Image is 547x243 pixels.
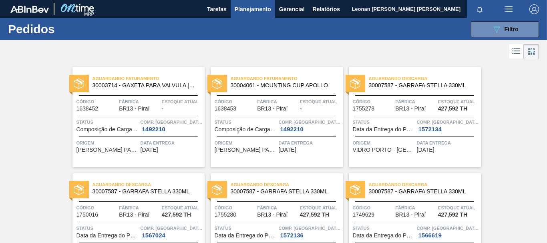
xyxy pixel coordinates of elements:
div: 1572136 [279,232,305,239]
span: 30007587 - GARRAFA STELLA 330ML [369,82,475,88]
a: Comp. [GEOGRAPHIC_DATA]1572136 [279,224,341,239]
span: Data da Entrega do Pedido Atrasada [353,233,415,239]
div: Visão em Cards [524,44,539,59]
img: status [212,78,222,89]
span: 30004061 - MOUNTING CUP APOLLO [231,82,336,88]
a: Comp. [GEOGRAPHIC_DATA]1567024 [141,224,203,239]
span: 1755280 [215,212,237,218]
span: Comp. Carga [279,224,341,232]
span: Código [215,204,255,212]
span: BR13 - Piraí [257,212,288,218]
span: Aguardando Descarga [231,181,343,189]
span: BR13 - Piraí [395,212,426,218]
span: Comp. Carga [141,118,203,126]
span: Código [353,98,394,106]
span: BR13 - Piraí [119,212,149,218]
span: Status [215,224,277,232]
span: Status [353,118,415,126]
span: Filtro [505,26,519,32]
a: Comp. [GEOGRAPHIC_DATA]1572134 [417,118,479,133]
span: Estoque atual [162,204,203,212]
span: Fábrica [395,204,436,212]
a: statusAguardando Faturamento30003714 - GAXETA PARA VALVULA [PERSON_NAME]Código1638452FábricaBR13 ... [66,67,205,167]
span: Status [76,118,139,126]
span: Origem [353,139,415,147]
span: COSTER PACKAGING DO BRASIL - SAO PAULO [76,147,139,153]
div: 1492210 [279,126,305,133]
span: Composição de Carga Aceita [215,127,277,133]
span: Estoque atual [300,98,341,106]
span: BR13 - Piraí [395,106,426,112]
img: status [74,78,84,89]
img: TNhmsLtSVTkK8tSr43FrP2fwEKptu5GPRR3wAAAABJRU5ErkJggg== [10,6,49,13]
span: VIDRO PORTO - PORTO FERREIRA (SP) [353,147,415,153]
span: 1755278 [353,106,375,112]
span: Aguardando Descarga [369,74,481,82]
span: Composição de Carga Aceita [76,127,139,133]
span: 1750016 [76,212,99,218]
img: status [74,185,84,195]
span: Status [76,224,139,232]
img: status [350,185,360,195]
span: - [162,106,164,112]
div: 1492210 [141,126,167,133]
span: Origem [76,139,139,147]
span: 1749629 [353,212,375,218]
a: statusAguardando Faturamento30004061 - MOUNTING CUP APOLLOCódigo1638453FábricaBR13 - PiraíEstoque... [205,67,343,167]
span: BR13 - Piraí [257,106,288,112]
a: Comp. [GEOGRAPHIC_DATA]1492210 [279,118,341,133]
span: Aguardando Faturamento [231,74,343,82]
span: 30007587 - GARRAFA STELLA 330ML [231,189,336,195]
div: 1567024 [141,232,167,239]
span: Planejamento [235,4,271,14]
span: 21/06/2024 [141,147,158,153]
span: Comp. Carga [417,118,479,126]
img: userActions [504,4,513,14]
span: Estoque atual [300,204,341,212]
span: Fábrica [119,98,160,106]
span: 427,592 TH [438,106,467,112]
span: Aguardando Descarga [369,181,481,189]
a: Comp. [GEOGRAPHIC_DATA]1566619 [417,224,479,239]
span: Código [215,98,255,106]
span: Fábrica [119,204,160,212]
span: 30007587 - GARRAFA STELLA 330ML [93,189,198,195]
span: Estoque atual [438,98,479,106]
span: Data Entrega [141,139,203,147]
span: Comp. Carga [279,118,341,126]
a: statusAguardando Descarga30007587 - GARRAFA STELLA 330MLCódigo1755278FábricaBR13 - PiraíEstoque a... [343,67,481,167]
span: 427,592 TH [300,212,329,218]
span: Aguardando Descarga [93,181,205,189]
img: status [350,78,360,89]
div: 1566619 [417,232,443,239]
span: 427,592 TH [162,212,191,218]
span: Status [353,224,415,232]
div: Visão em Lista [509,44,524,59]
a: Comp. [GEOGRAPHIC_DATA]1492210 [141,118,203,133]
span: 30007587 - GARRAFA STELLA 330ML [369,189,475,195]
span: BR13 - Piraí [119,106,149,112]
button: Notificações [467,4,493,15]
span: Data Entrega [279,139,341,147]
span: Fábrica [257,204,298,212]
span: Estoque atual [438,204,479,212]
span: Data da Entrega do Pedido Atrasada [353,127,415,133]
span: Estoque atual [162,98,203,106]
span: 1638452 [76,106,99,112]
img: Logout [529,4,539,14]
span: Origem [215,139,277,147]
span: 12/09/2024 [417,147,434,153]
span: COSTER PACKAGING DO BRASIL - SAO PAULO [215,147,277,153]
div: 1572134 [417,126,443,133]
button: Filtro [471,21,539,37]
span: 21/06/2024 [279,147,296,153]
span: 1638453 [215,106,237,112]
img: status [212,185,222,195]
span: Código [353,204,394,212]
span: 427,592 TH [438,212,467,218]
span: Fábrica [395,98,436,106]
span: Comp. Carga [141,224,203,232]
span: Data da Entrega do Pedido Atrasada [215,233,277,239]
span: Código [76,98,117,106]
span: 30003714 - GAXETA PARA VALVULA COSTER [93,82,198,88]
